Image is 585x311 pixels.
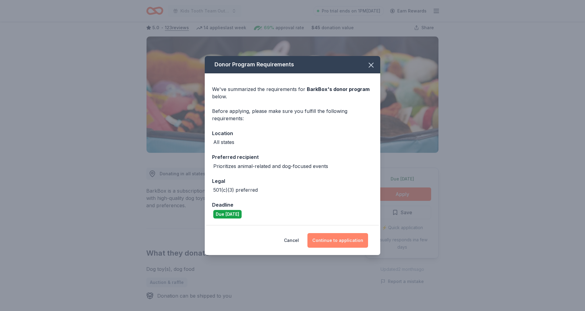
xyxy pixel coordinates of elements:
div: All states [213,138,234,146]
button: Continue to application [307,233,368,248]
div: Due [DATE] [213,210,242,218]
div: We've summarized the requirements for below. [212,86,373,100]
div: Legal [212,177,373,185]
div: Donor Program Requirements [205,56,380,73]
div: Before applying, please make sure you fulfill the following requirements: [212,107,373,122]
div: Preferred recipient [212,153,373,161]
button: Cancel [284,233,299,248]
div: Prioritizes animal-related and dog-focused events [213,162,328,170]
div: Location [212,129,373,137]
div: Deadline [212,201,373,209]
span: BarkBox 's donor program [307,86,370,92]
div: 501(c)(3) preferred [213,186,258,194]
